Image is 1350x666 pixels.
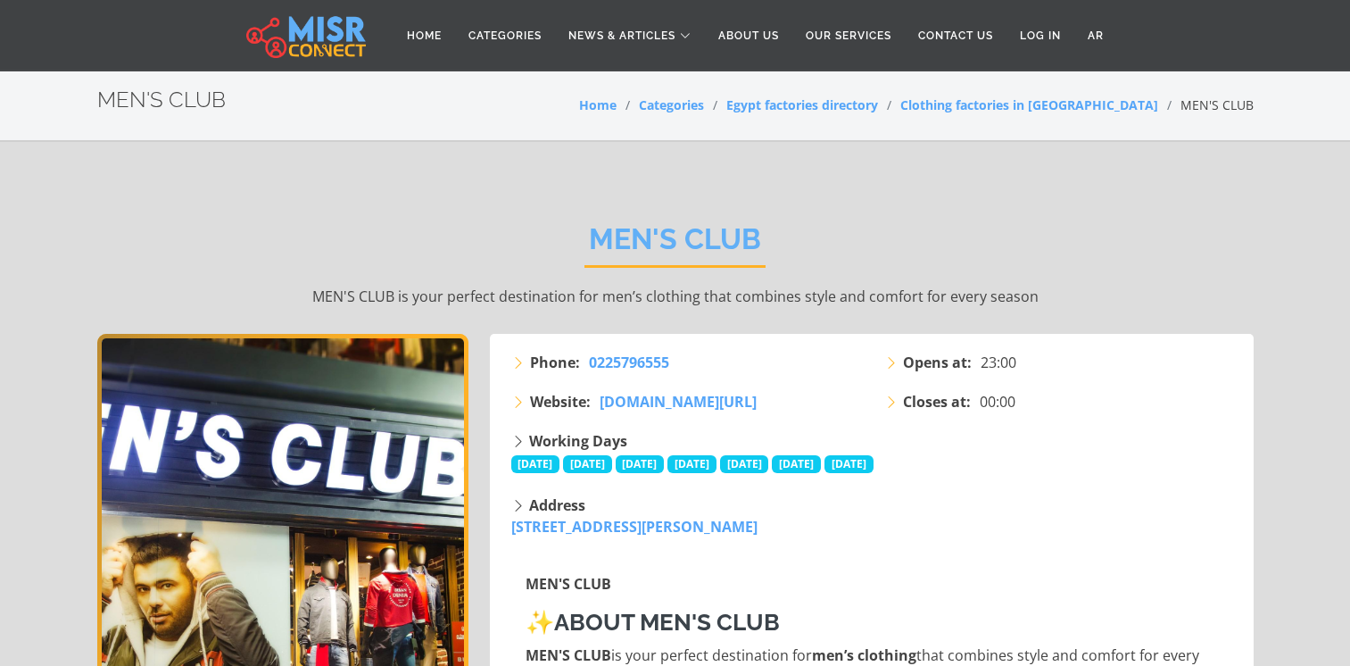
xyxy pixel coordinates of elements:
h2: MEN'S CLUB [584,222,766,268]
span: [DATE] [824,455,874,473]
strong: Closes at: [903,391,971,412]
strong: Website: [530,391,591,412]
strong: About MEN'S CLUB [554,609,780,636]
a: Contact Us [905,19,1006,53]
h3: ✨ [526,609,1222,637]
span: [DOMAIN_NAME][URL] [600,392,757,412]
span: 23:00 [981,352,1016,373]
a: 0225796555 [589,352,669,373]
a: News & Articles [555,19,705,53]
a: Our Services [792,19,905,53]
strong: Opens at: [903,352,972,373]
span: [DATE] [772,455,821,473]
span: 00:00 [980,391,1015,412]
span: News & Articles [568,28,675,44]
a: AR [1074,19,1117,53]
strong: Working Days [529,431,627,451]
span: 0225796555 [589,353,669,372]
span: [DATE] [720,455,769,473]
a: Home [579,96,617,113]
strong: men’s clothing [812,645,916,665]
span: [DATE] [511,455,560,473]
a: Home [393,19,455,53]
a: About Us [705,19,792,53]
a: Egypt factories directory [726,96,878,113]
span: [DATE] [563,455,612,473]
strong: MEN'S CLUB [526,645,611,665]
strong: MEN'S CLUB [526,574,611,594]
a: Clothing factories in [GEOGRAPHIC_DATA] [900,96,1158,113]
a: [DOMAIN_NAME][URL] [600,391,757,412]
a: [STREET_ADDRESS][PERSON_NAME] [511,517,758,537]
a: Categories [455,19,555,53]
img: main.misr_connect [246,13,366,58]
a: Categories [639,96,704,113]
h2: MEN'S CLUB [97,87,226,113]
span: [DATE] [667,455,716,473]
span: [DATE] [616,455,665,473]
strong: Phone: [530,352,580,373]
li: MEN'S CLUB [1158,96,1254,114]
strong: Address [529,495,585,515]
p: MEN'S CLUB is your perfect destination for men’s clothing that combines style and comfort for eve... [97,286,1254,307]
a: Log in [1006,19,1074,53]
